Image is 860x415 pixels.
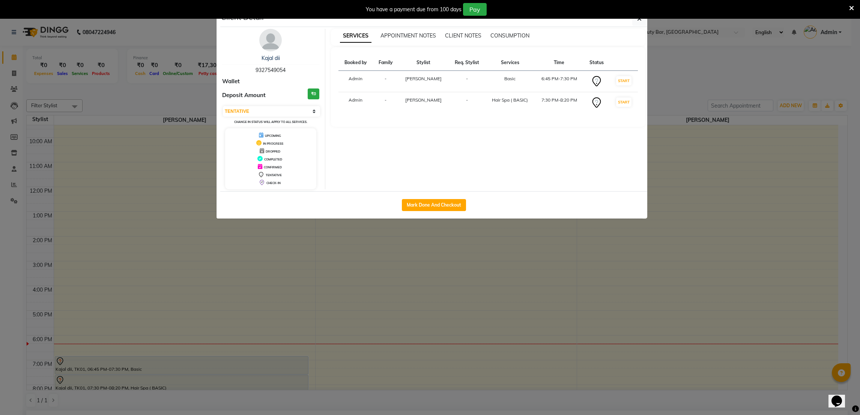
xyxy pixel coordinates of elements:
[405,97,442,103] span: [PERSON_NAME]
[616,97,631,107] button: START
[340,29,371,43] span: SERVICES
[616,76,631,85] button: START
[338,71,373,92] td: Admin
[222,77,240,86] span: Wallet
[535,71,584,92] td: 6:45 PM-7:30 PM
[265,134,281,138] span: UPCOMING
[262,55,280,61] a: Kajal dii
[535,92,584,114] td: 7:30 PM-8:20 PM
[373,71,398,92] td: -
[264,157,282,161] span: COMPLETED
[490,75,530,82] div: Basic
[485,55,535,71] th: Services
[266,181,281,185] span: CHECK-IN
[380,32,436,39] span: APPOINTMENT NOTES
[535,55,584,71] th: Time
[402,199,466,211] button: Mark Done And Checkout
[448,55,485,71] th: Req. Stylist
[405,76,442,81] span: [PERSON_NAME]
[259,29,282,51] img: avatar
[256,67,286,73] span: 9327549054
[490,97,530,103] div: Hair Spa ( BASIC)
[366,6,462,13] div: You have a payment due from 100 days
[584,55,609,71] th: Status
[448,71,485,92] td: -
[448,92,485,114] td: -
[234,120,307,124] small: Change in status will apply to all services.
[373,92,398,114] td: -
[308,88,319,99] h3: ₹0
[338,55,373,71] th: Booked by
[263,142,283,145] span: IN PROGRESS
[445,32,481,39] span: CLIENT NOTES
[264,165,282,169] span: CONFIRMED
[463,3,487,16] button: Pay
[398,55,448,71] th: Stylist
[828,385,852,408] iframe: chat widget
[490,32,529,39] span: CONSUMPTION
[266,173,282,177] span: TENTATIVE
[222,91,266,100] span: Deposit Amount
[266,150,280,153] span: DROPPED
[373,55,398,71] th: Family
[338,92,373,114] td: Admin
